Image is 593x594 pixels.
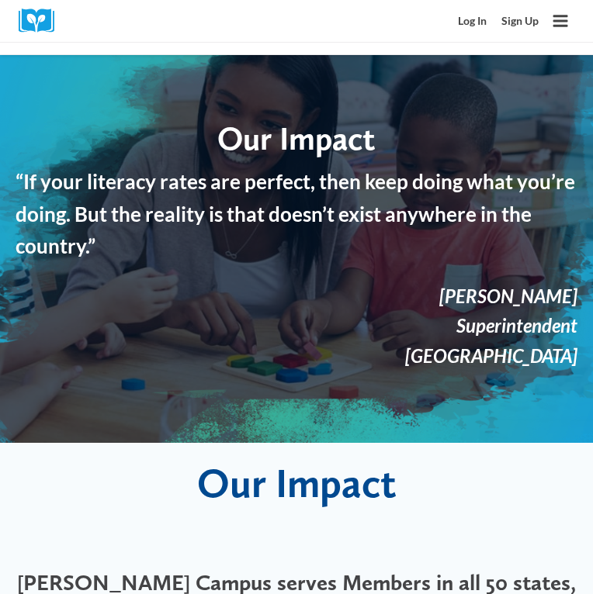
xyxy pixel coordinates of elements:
[546,7,574,35] button: Open menu
[19,9,65,33] img: Cox Campus
[450,7,494,34] a: Log In
[405,344,577,367] em: [GEOGRAPHIC_DATA]
[217,119,376,157] span: Our Impact
[456,314,577,337] em: Superintendent
[16,169,575,258] strong: “If your literacy rates are perfect, then keep doing what you’re doing. But the reality is that d...
[494,7,546,34] a: Sign Up
[439,285,577,307] em: [PERSON_NAME]
[450,7,546,34] nav: Secondary Mobile Navigation
[197,458,397,507] span: Our Impact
